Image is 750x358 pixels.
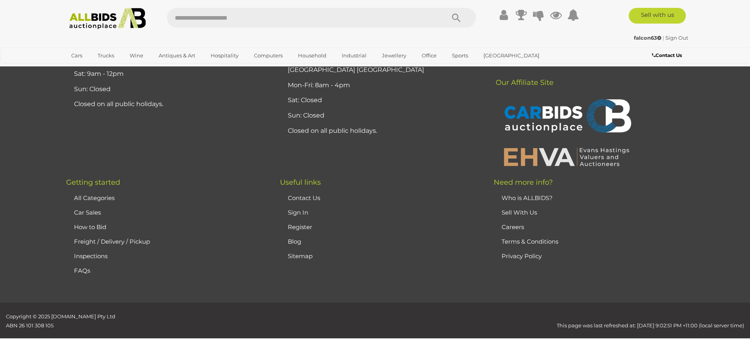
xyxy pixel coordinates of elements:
[74,252,107,260] a: Inspections
[502,209,537,216] a: Sell With Us
[72,82,260,97] li: Sun: Closed
[634,35,663,41] a: falcon63
[286,93,474,108] li: Sat: Closed
[74,238,150,245] a: Freight / Delivery / Pickup
[280,178,321,187] span: Useful links
[634,35,661,41] strong: falcon63
[288,223,312,231] a: Register
[494,66,554,87] span: Our Affiliate Site
[124,49,148,62] a: Wine
[502,238,558,245] a: Terms & Conditions
[65,8,150,29] img: Allbids.com.au
[74,194,115,202] a: All Categories
[478,49,544,62] a: [GEOGRAPHIC_DATA]
[377,49,411,62] a: Jewellery
[249,49,288,62] a: Computers
[494,178,553,187] span: Need more info?
[288,252,313,260] a: Sitemap
[286,78,474,93] li: Mon-Fri: 8am - 4pm
[288,238,301,245] a: Blog
[66,178,120,187] span: Getting started
[652,52,682,58] b: Contact Us
[437,8,476,28] button: Search
[74,223,106,231] a: How to Bid
[66,49,87,62] a: Cars
[93,49,119,62] a: Trucks
[417,49,442,62] a: Office
[288,209,308,216] a: Sign In
[502,194,553,202] a: Who is ALLBIDS?
[72,66,260,82] li: Sat: 9am - 12pm
[286,123,474,139] li: Closed on all public holidays.
[502,223,524,231] a: Careers
[447,49,473,62] a: Sports
[500,147,633,167] img: EHVA | Evans Hastings Valuers and Auctioneers
[74,209,101,216] a: Car Sales
[500,91,633,143] img: CARBIDS Auctionplace
[288,55,424,73] a: Book an appointmentfor collection in [GEOGRAPHIC_DATA] [GEOGRAPHIC_DATA]
[337,49,372,62] a: Industrial
[154,49,200,62] a: Antiques & Art
[72,97,260,112] li: Closed on all public holidays.
[665,35,688,41] a: Sign Out
[206,49,244,62] a: Hospitality
[187,312,750,330] div: This page was last refreshed at: [DATE] 9:02:51 PM +11:00 (local server time)
[629,8,686,24] a: Sell with us
[74,267,90,274] a: FAQs
[663,35,664,41] span: |
[652,51,684,60] a: Contact Us
[502,252,542,260] a: Privacy Policy
[288,194,320,202] a: Contact Us
[286,108,474,123] li: Sun: Closed
[293,49,331,62] a: Household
